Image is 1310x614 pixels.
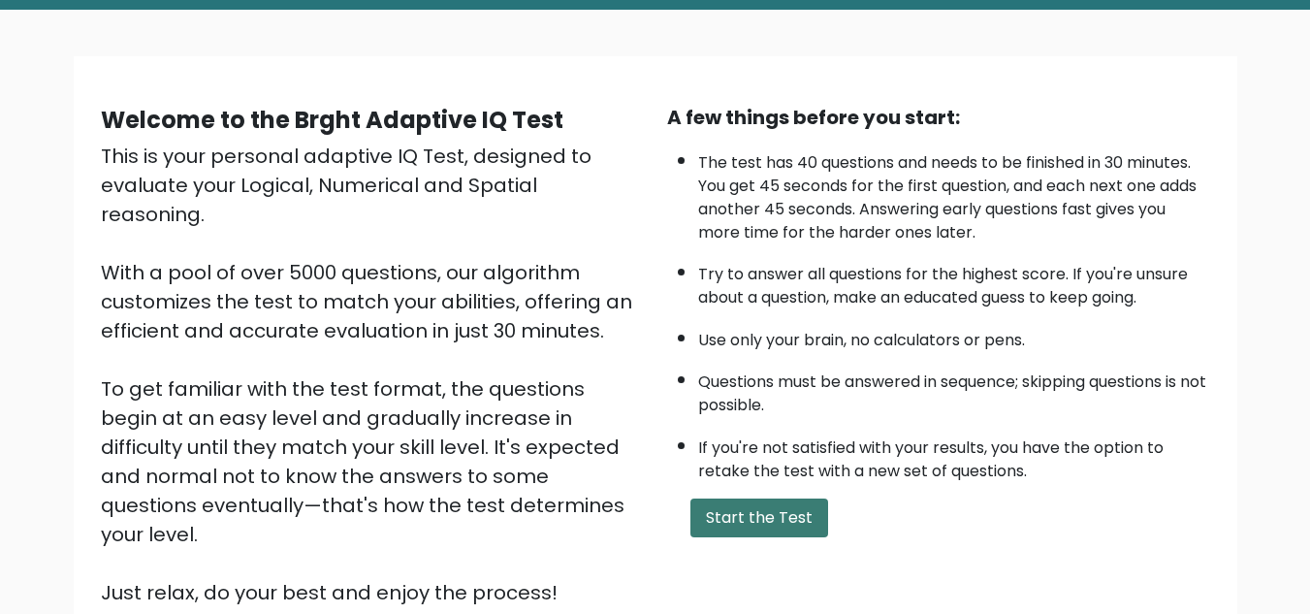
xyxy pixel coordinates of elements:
b: Welcome to the Brght Adaptive IQ Test [101,104,563,136]
button: Start the Test [690,499,828,537]
li: Try to answer all questions for the highest score. If you're unsure about a question, make an edu... [698,253,1210,309]
li: If you're not satisfied with your results, you have the option to retake the test with a new set ... [698,427,1210,483]
div: This is your personal adaptive IQ Test, designed to evaluate your Logical, Numerical and Spatial ... [101,142,644,607]
li: Use only your brain, no calculators or pens. [698,319,1210,352]
li: The test has 40 questions and needs to be finished in 30 minutes. You get 45 seconds for the firs... [698,142,1210,244]
li: Questions must be answered in sequence; skipping questions is not possible. [698,361,1210,417]
div: A few things before you start: [667,103,1210,132]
